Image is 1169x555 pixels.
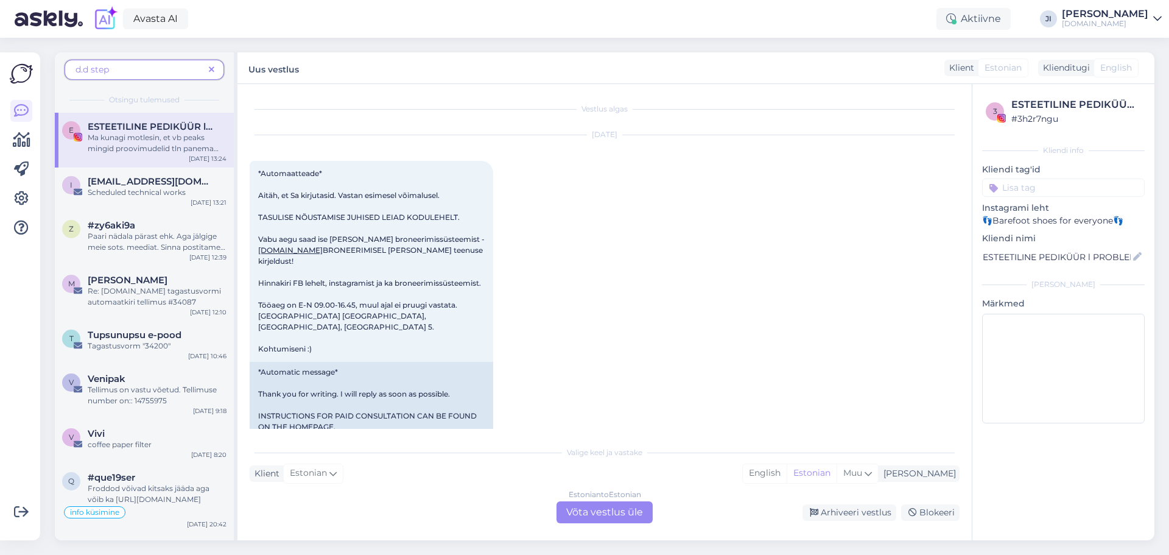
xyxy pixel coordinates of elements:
div: Klient [250,467,279,480]
span: #que19ser [88,472,135,483]
span: Otsingu tulemused [109,94,180,105]
div: [DATE] 9:18 [193,406,226,415]
div: [DATE] 20:42 [187,520,226,529]
span: Tagastusvorm "34200" [88,341,170,350]
a: Avasta AI [123,9,188,29]
span: E [69,125,74,135]
span: Tellimus on vastu võetud. Tellimuse number on:: 14755975 [88,385,217,405]
span: Vivi [88,428,105,439]
div: Aktiivne [936,8,1011,30]
p: Kliendi nimi [982,232,1145,245]
span: coffee paper filter [88,440,152,449]
a: [PERSON_NAME][DOMAIN_NAME] [1062,9,1162,29]
div: [DATE] 8:20 [191,450,226,459]
a: [DOMAIN_NAME] [258,246,323,255]
span: Re: [DOMAIN_NAME] tagastusvormi automaatkiri tellimus #34087 [88,286,221,306]
div: [DATE] 13:21 [191,198,226,207]
span: V [69,378,74,387]
div: [DATE] 10:46 [188,352,226,361]
div: ESTEETILINE PEDIKÜÜR l PROBLEEMSED JALAD [1011,97,1141,112]
span: Estonian [290,467,327,480]
div: Vestlus algas [250,104,960,115]
span: d.d step [75,64,109,75]
span: #zy6aki9a [88,220,135,231]
div: Võta vestlus üle [556,501,653,523]
div: Klient [944,62,974,74]
span: i [70,180,72,189]
input: Lisa nimi [983,250,1131,264]
p: Märkmed [982,297,1145,310]
span: T [69,334,74,343]
div: Arhiveeri vestlus [802,504,896,521]
div: [DOMAIN_NAME] [1062,19,1148,29]
input: Lisa tag [982,179,1145,197]
div: [PERSON_NAME] [879,467,956,480]
span: Scheduled technical works [88,188,186,197]
div: Estonian [787,464,837,483]
span: M [68,279,75,288]
div: English [743,464,787,483]
div: [DATE] 12:10 [190,308,226,317]
span: info küsimine [70,509,119,516]
div: Valige keel ja vastake [250,447,960,458]
p: Kliendi tag'id [982,163,1145,176]
span: Paari nädala pärast ehk. Aga jälgige meie sots. meediat. Sinna postitame uutest toodetest storysid. [88,232,225,263]
div: # 3h2r7ngu [1011,112,1141,125]
div: Estonian to Estonian [569,489,641,500]
span: z [69,224,74,233]
div: [DATE] 12:39 [189,253,226,262]
label: Uus vestlus [248,60,299,76]
span: integrations@unisend.ee [88,176,214,187]
span: V [69,433,74,442]
span: English [1100,62,1132,74]
span: Ma kunagi motlesin, et vb peaks mingid proovimudelid tln panema endale stuudiosse, kasutatavamad ... [88,133,219,175]
img: explore-ai [93,6,118,32]
span: Venipak [88,373,125,384]
span: Tupsunupsu e-pood [88,330,181,341]
span: Froddod võivad kitsaks jääda aga võib ka [URL][DOMAIN_NAME] [88,484,209,504]
p: Instagrami leht [982,202,1145,214]
span: Muu [843,467,862,478]
span: 3 [993,107,997,116]
div: [PERSON_NAME] [982,279,1145,290]
span: Estonian [985,62,1022,74]
span: Martynas Markvaldas [88,275,167,286]
div: [PERSON_NAME] [1062,9,1148,19]
span: *Automaatteade* Aitäh, et Sa kirjutasid. Vastan esimesel võimalusel. TASULISE NÕUSTAMISE JUHISED ... [258,169,485,353]
div: Klienditugi [1038,62,1090,74]
span: ESTEETILINE PEDIKÜÜR l PROBLEEMSED JALAD [88,121,214,132]
div: JI [1040,10,1057,27]
div: [DATE] [250,129,960,140]
img: Askly Logo [10,62,33,85]
span: q [68,476,74,486]
div: Blokeeri [901,504,960,521]
div: Kliendi info [982,145,1145,156]
p: 👣Barefoot shoes for everyone👣 [982,214,1145,227]
div: [DATE] 13:24 [189,154,226,163]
